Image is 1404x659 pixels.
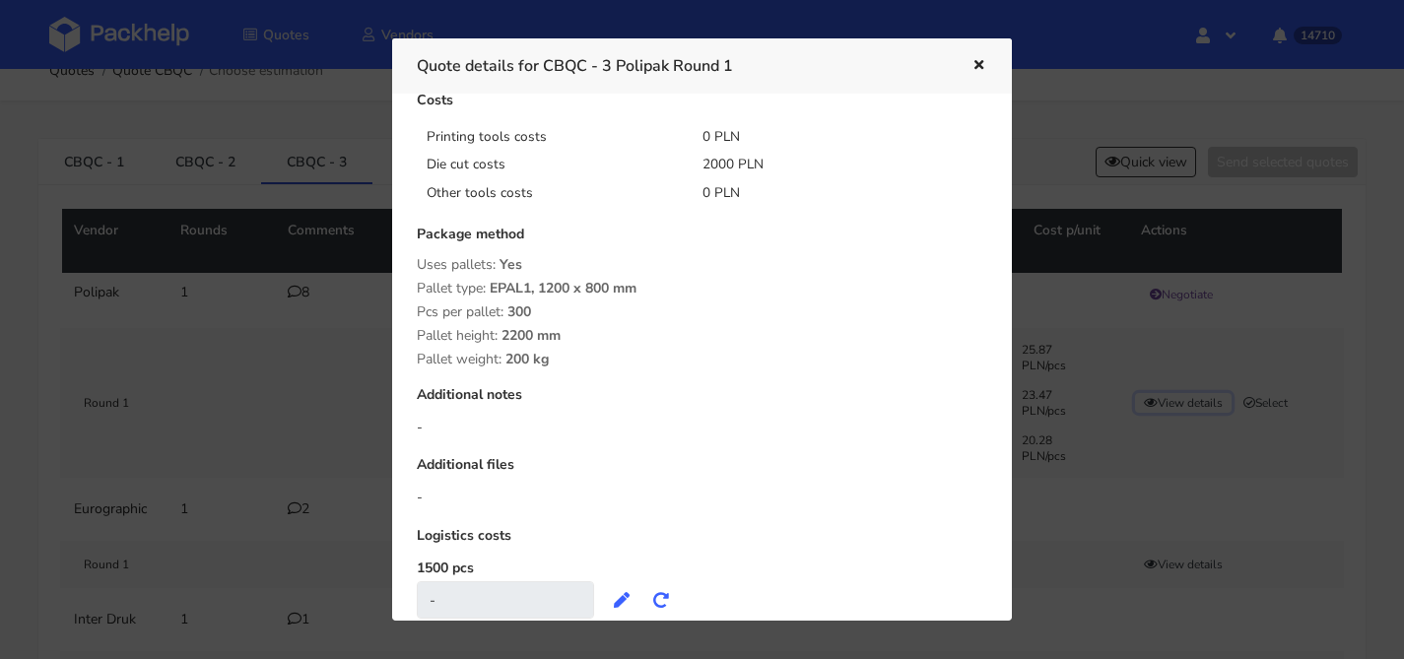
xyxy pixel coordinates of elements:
div: Additional files [417,457,987,488]
div: - [417,418,987,437]
span: 200 kg [505,350,549,383]
div: Package method [417,227,987,257]
div: 0 PLN [689,183,965,203]
span: Uses pallets: [417,255,496,274]
div: 0 PLN [689,127,965,147]
span: EPAL1, 1200 x 800 mm [490,279,636,312]
div: Other tools costs [413,183,689,203]
h3: Quote details for CBQC - 3 Polipak Round 1 [417,52,942,80]
div: Logistics costs [417,528,987,559]
div: Printing tools costs [413,127,689,147]
div: - [417,488,987,507]
div: 2000 PLN [689,155,965,174]
div: Die cut costs [413,155,689,174]
button: Recalculate [641,582,681,618]
span: Pallet height: [417,326,498,345]
span: Pallet weight: [417,350,501,368]
span: Yes [500,255,522,289]
label: 1500 pcs [417,559,474,577]
span: 2200 mm [501,326,561,360]
div: Additional notes [417,387,987,418]
button: Edit [602,582,641,618]
span: Pcs per pallet: [417,302,503,321]
div: - [417,581,594,619]
span: Pallet type: [417,279,486,297]
div: Costs [417,93,987,123]
span: 300 [507,302,531,336]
